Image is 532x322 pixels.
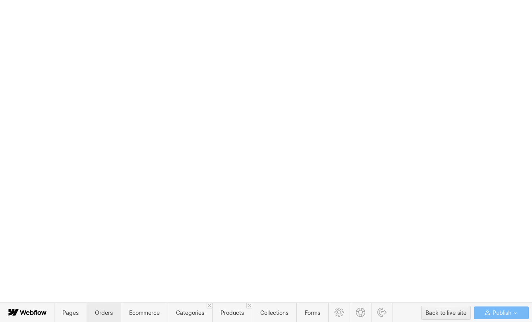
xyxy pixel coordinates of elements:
span: Forms [305,309,320,316]
span: Publish [491,307,511,319]
a: Close 'Categories' tab [207,303,212,308]
span: Categories [176,309,204,316]
button: Back to live site [421,306,471,320]
span: Pages [62,309,79,316]
div: Back to live site [426,307,466,319]
span: Ecommerce [129,309,160,316]
span: Orders [95,309,113,316]
button: Publish [474,306,529,319]
a: Close 'Products' tab [246,303,252,308]
span: Products [221,309,244,316]
span: Text us [3,19,25,27]
span: Collections [260,309,288,316]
